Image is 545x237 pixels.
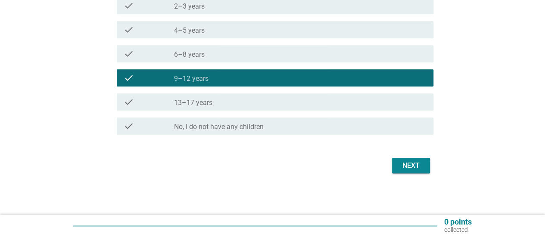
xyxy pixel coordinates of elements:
[124,121,134,131] i: check
[174,74,209,83] label: 9–12 years
[124,97,134,107] i: check
[399,160,423,171] div: Next
[124,25,134,35] i: check
[174,26,205,35] label: 4–5 years
[444,226,472,234] p: collected
[124,0,134,11] i: check
[174,123,264,131] label: No, I do not have any children
[444,218,472,226] p: 0 points
[174,2,205,11] label: 2–3 years
[174,50,205,59] label: 6–8 years
[174,98,212,107] label: 13–17 years
[124,73,134,83] i: check
[392,158,430,173] button: Next
[124,49,134,59] i: check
